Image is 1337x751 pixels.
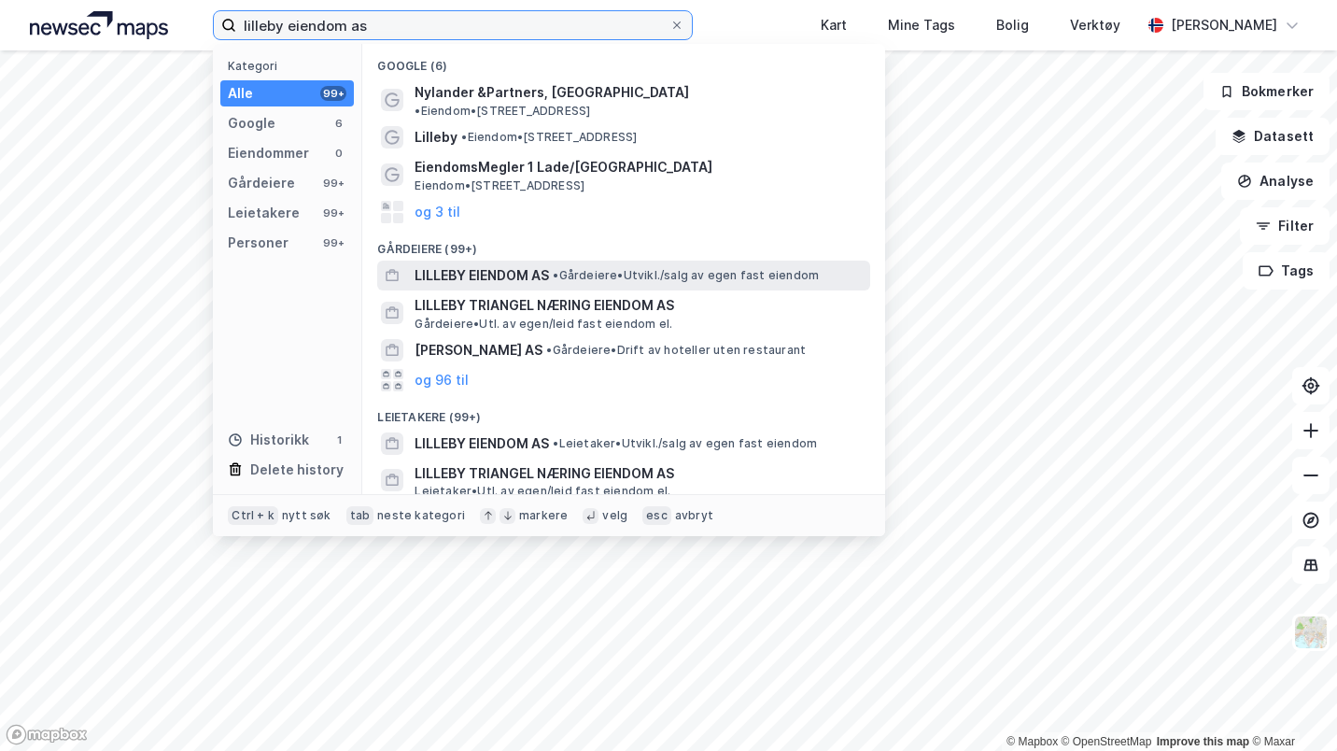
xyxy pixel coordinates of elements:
div: 0 [331,146,346,161]
div: Kart [821,14,847,36]
div: neste kategori [377,508,465,523]
div: Delete history [250,459,344,481]
div: Verktøy [1070,14,1120,36]
div: Google [228,112,275,135]
button: Bokmerker [1203,73,1330,110]
button: og 3 til [415,201,460,223]
span: Eiendom • [STREET_ADDRESS] [461,130,637,145]
div: Ctrl + k [228,506,278,525]
span: [PERSON_NAME] AS [415,339,542,361]
div: Bolig [996,14,1029,36]
div: Gårdeiere [228,172,295,194]
div: avbryt [675,508,713,523]
a: OpenStreetMap [1062,735,1152,748]
span: Leietaker • Utvikl./salg av egen fast eiendom [553,436,817,451]
button: Analyse [1221,163,1330,200]
span: Gårdeiere • Utvikl./salg av egen fast eiendom [553,268,819,283]
div: Gårdeiere (99+) [362,227,885,261]
a: Mapbox [1006,735,1058,748]
input: Søk på adresse, matrikkel, gårdeiere, leietakere eller personer [236,11,669,39]
div: 99+ [320,235,346,250]
div: 99+ [320,176,346,191]
div: velg [602,508,627,523]
span: LILLEBY TRIANGEL NÆRING EIENDOM AS [415,294,863,317]
span: LILLEBY EIENDOM AS [415,432,549,455]
span: • [553,436,558,450]
div: esc [642,506,671,525]
span: Eiendom • [STREET_ADDRESS] [415,178,584,193]
div: Leietakere [228,202,300,224]
span: • [461,130,467,144]
a: Improve this map [1157,735,1249,748]
span: Gårdeiere • Drift av hoteller uten restaurant [546,343,806,358]
span: • [553,268,558,282]
div: 6 [331,116,346,131]
div: Alle [228,82,253,105]
div: 99+ [320,205,346,220]
button: Datasett [1216,118,1330,155]
div: Mine Tags [888,14,955,36]
div: 1 [331,432,346,447]
img: logo.a4113a55bc3d86da70a041830d287a7e.svg [30,11,168,39]
div: Personer [228,232,289,254]
button: Filter [1240,207,1330,245]
span: Leietaker • Utl. av egen/leid fast eiendom el. [415,484,670,499]
span: EiendomsMegler 1 Lade/[GEOGRAPHIC_DATA] [415,156,863,178]
div: [PERSON_NAME] [1171,14,1277,36]
div: Leietakere (99+) [362,395,885,429]
span: • [415,104,420,118]
div: Historikk [228,429,309,451]
div: nytt søk [282,508,331,523]
div: Google (6) [362,44,885,78]
span: Eiendom • [STREET_ADDRESS] [415,104,590,119]
div: Eiendommer [228,142,309,164]
span: Lilleby [415,126,457,149]
img: Z [1293,615,1329,650]
button: og 96 til [415,369,469,391]
div: 99+ [320,86,346,101]
span: LILLEBY EIENDOM AS [415,264,549,287]
span: Nylander &Partners, [GEOGRAPHIC_DATA] [415,81,689,104]
div: markere [519,508,568,523]
iframe: Chat Widget [1244,661,1337,751]
div: Kategori [228,59,354,73]
a: Mapbox homepage [6,724,88,745]
span: Gårdeiere • Utl. av egen/leid fast eiendom el. [415,317,672,332]
div: tab [346,506,374,525]
span: LILLEBY TRIANGEL NÆRING EIENDOM AS [415,462,863,485]
button: Tags [1243,252,1330,290]
span: • [546,343,552,357]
